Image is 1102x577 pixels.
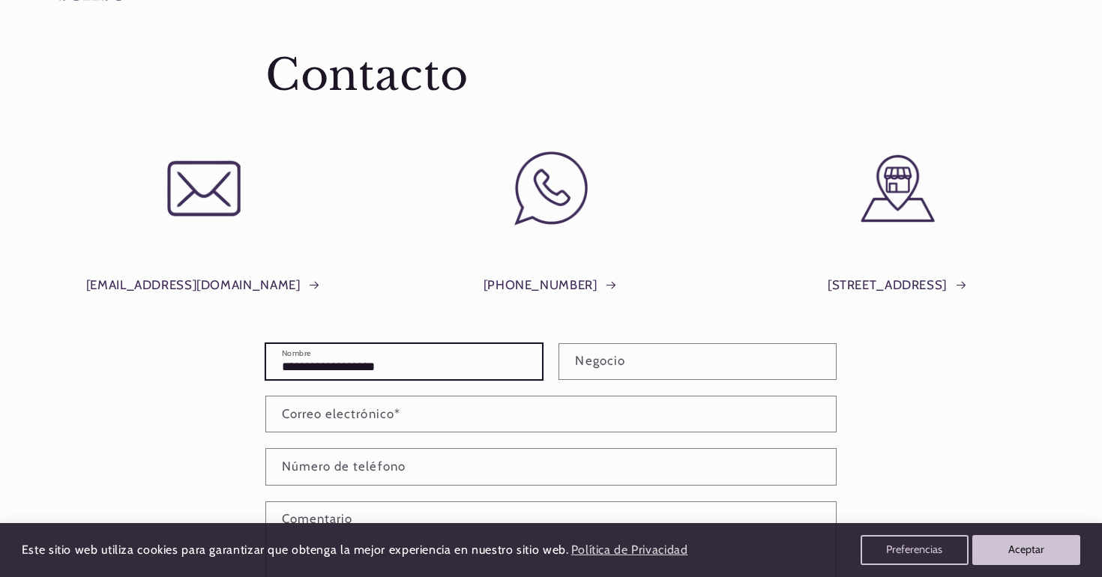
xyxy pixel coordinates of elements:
button: Aceptar [972,535,1080,565]
button: Preferencias [861,535,969,565]
a: [EMAIL_ADDRESS][DOMAIN_NAME] [86,274,322,297]
a: [STREET_ADDRESS] [828,274,969,297]
h1: Contacto [265,48,837,103]
a: Política de Privacidad (opens in a new tab) [568,537,690,564]
a: [PHONE_NUMBER] [484,274,619,297]
span: Este sitio web utiliza cookies para garantizar que obtenga la mejor experiencia en nuestro sitio ... [22,543,569,557]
